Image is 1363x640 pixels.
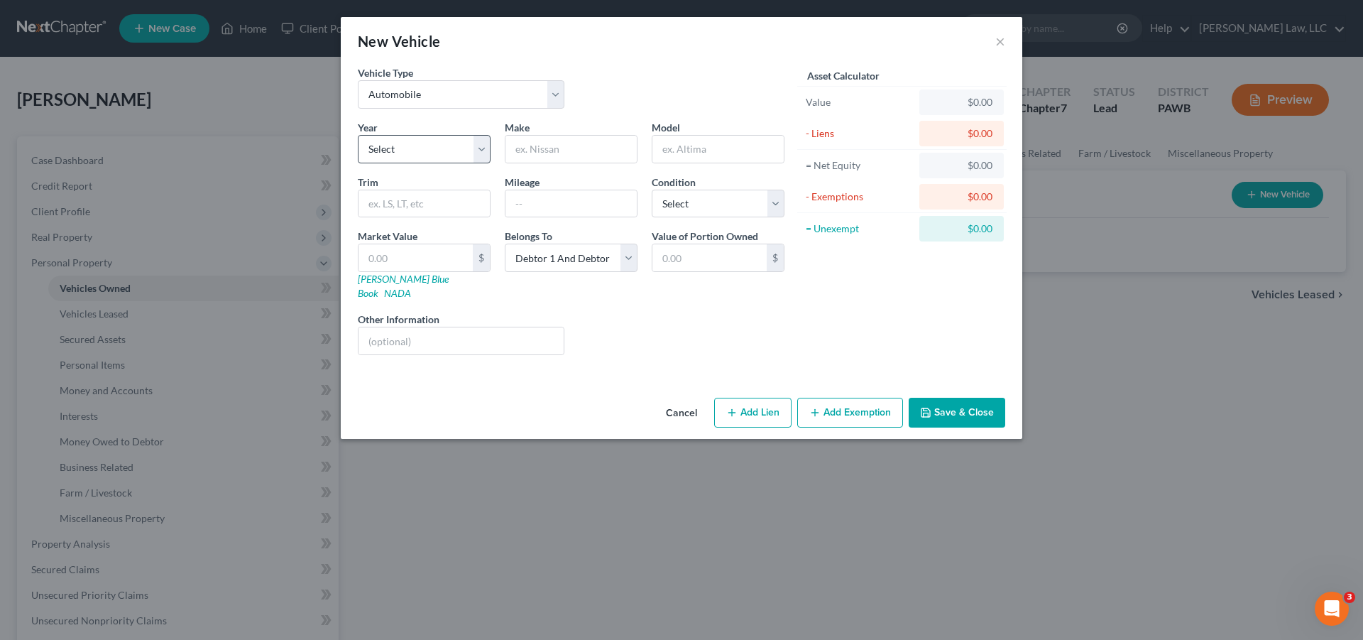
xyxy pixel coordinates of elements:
[505,175,540,190] label: Mileage
[358,312,439,327] label: Other Information
[358,190,490,217] input: ex. LS, LT, etc
[358,120,378,135] label: Year
[714,398,792,428] button: Add Lien
[931,158,992,173] div: $0.00
[358,65,413,80] label: Vehicle Type
[358,327,564,354] input: (optional)
[505,230,552,242] span: Belongs To
[806,222,913,236] div: = Unexempt
[358,175,378,190] label: Trim
[931,222,992,236] div: $0.00
[358,229,417,244] label: Market Value
[806,158,913,173] div: = Net Equity
[931,190,992,204] div: $0.00
[505,121,530,134] span: Make
[655,399,708,428] button: Cancel
[931,95,992,109] div: $0.00
[652,120,680,135] label: Model
[995,33,1005,50] button: ×
[806,190,913,204] div: - Exemptions
[767,244,784,271] div: $
[652,175,696,190] label: Condition
[384,287,411,299] a: NADA
[473,244,490,271] div: $
[505,190,637,217] input: --
[358,273,449,299] a: [PERSON_NAME] Blue Book
[358,31,440,51] div: New Vehicle
[652,136,784,163] input: ex. Altima
[1315,592,1349,626] iframe: Intercom live chat
[652,244,767,271] input: 0.00
[1344,592,1355,603] span: 3
[806,95,913,109] div: Value
[505,136,637,163] input: ex. Nissan
[797,398,903,428] button: Add Exemption
[358,244,473,271] input: 0.00
[806,126,913,141] div: - Liens
[909,398,1005,428] button: Save & Close
[931,126,992,141] div: $0.00
[652,229,758,244] label: Value of Portion Owned
[807,68,880,83] label: Asset Calculator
